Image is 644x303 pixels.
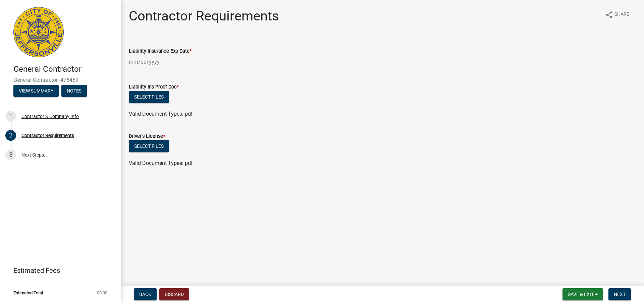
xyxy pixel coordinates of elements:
[13,64,115,74] h4: General Contractor
[5,130,16,141] div: 2
[61,85,87,97] button: Notes
[5,111,16,122] div: 1
[568,292,594,297] span: Save & Exit
[129,85,179,89] label: Liability Ins Proof Doc
[129,91,169,103] button: Select files
[129,8,279,24] h1: Contractor Requirements
[13,7,64,57] img: City of Jeffersonville, Indiana
[21,133,74,138] div: Contractor Requirements
[21,114,79,119] div: Contractor & Company Info
[608,288,631,300] button: Next
[5,264,110,277] a: Estimated Fees
[97,291,107,295] span: $0.00
[13,85,59,97] button: View Summary
[129,111,193,117] span: Valid Document Types: pdf
[134,288,157,300] button: Back
[562,288,603,300] button: Save & Exit
[129,160,193,166] span: Valid Document Types: pdf
[139,292,151,297] span: Back
[159,288,189,300] button: Discard
[600,8,635,21] button: shareShare
[5,149,16,160] div: 3
[13,291,43,295] span: Estimated Total
[129,55,190,69] input: mm/dd/yyyy
[61,88,87,94] wm-modal-confirm: Notes
[614,11,629,19] span: Share
[614,292,626,297] span: Next
[605,11,613,19] i: share
[13,77,107,83] span: General Contractor -476459
[129,49,192,54] label: Liability Insurance Exp Date
[129,134,165,139] label: Driver's License
[13,88,59,94] wm-modal-confirm: Summary
[129,140,169,152] button: Select files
